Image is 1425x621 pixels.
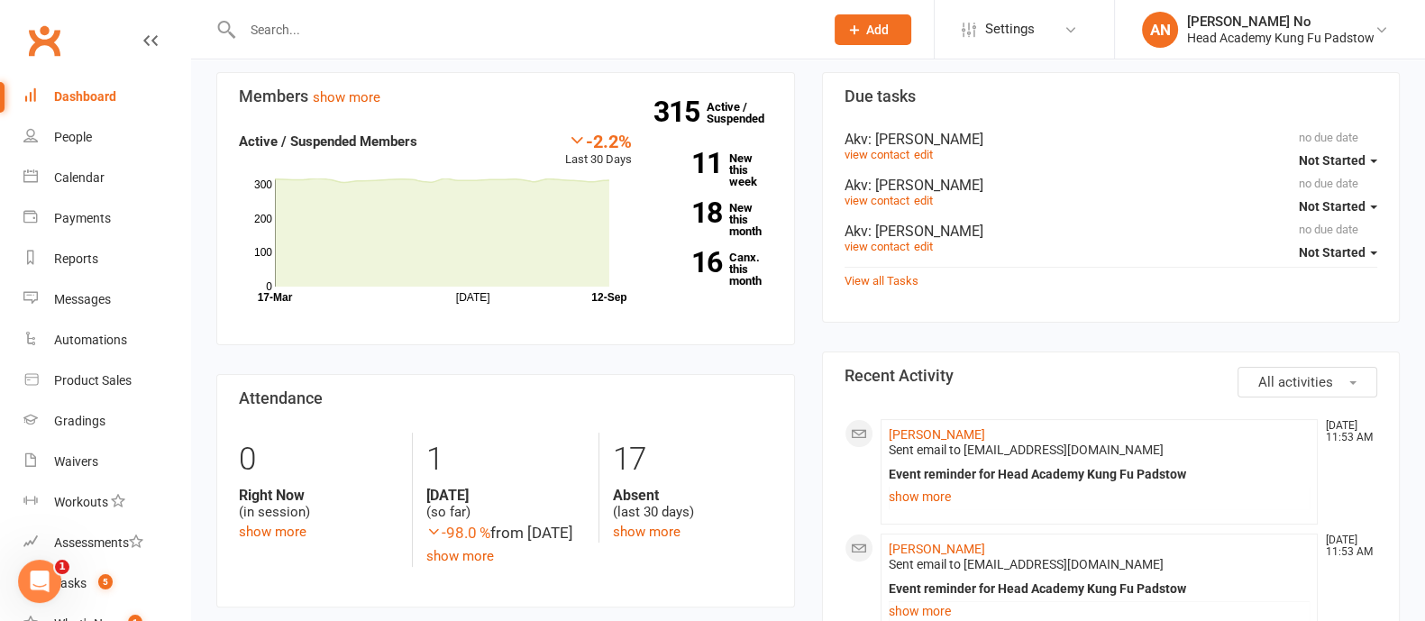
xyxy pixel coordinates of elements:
a: Tasks 5 [23,563,190,604]
a: Reports [23,239,190,279]
strong: 18 [659,199,722,226]
a: Calendar [23,158,190,198]
button: Not Started [1299,236,1377,269]
div: 0 [239,433,398,487]
a: show more [426,548,494,564]
div: Akv [845,223,1378,240]
strong: 315 [653,98,707,125]
div: Automations [54,333,127,347]
strong: Active / Suspended Members [239,133,417,150]
span: Not Started [1299,199,1366,214]
button: All activities [1238,367,1377,397]
time: [DATE] 11:53 AM [1317,420,1376,443]
div: 17 [613,433,772,487]
div: Product Sales [54,373,132,388]
div: Event reminder for Head Academy Kung Fu Padstow [889,467,1311,482]
a: 315Active / Suspended [707,87,786,138]
a: show more [613,524,681,540]
a: Payments [23,198,190,239]
a: Waivers [23,442,190,482]
h3: Attendance [239,389,772,407]
div: Messages [54,292,111,306]
strong: Absent [613,487,772,504]
div: (in session) [239,487,398,521]
a: Clubworx [22,18,67,63]
div: 1 [426,433,585,487]
a: show more [313,89,380,105]
a: [PERSON_NAME] [889,427,985,442]
a: edit [914,148,933,161]
span: Add [866,23,889,37]
a: 18New this month [659,202,772,237]
h3: Members [239,87,772,105]
div: Workouts [54,495,108,509]
div: Akv [845,177,1378,194]
a: view contact [845,148,909,161]
a: view contact [845,194,909,207]
strong: [DATE] [426,487,585,504]
span: Sent email to [EMAIL_ADDRESS][DOMAIN_NAME] [889,443,1164,457]
div: Head Academy Kung Fu Padstow [1187,30,1375,46]
span: Not Started [1299,153,1366,168]
div: Waivers [54,454,98,469]
div: Last 30 Days [565,131,632,169]
a: 11New this week [659,152,772,187]
a: edit [914,194,933,207]
div: Event reminder for Head Academy Kung Fu Padstow [889,581,1311,597]
span: : [PERSON_NAME] [868,131,983,148]
h3: Recent Activity [845,367,1378,385]
div: -2.2% [565,131,632,151]
button: Add [835,14,911,45]
div: Gradings [54,414,105,428]
span: All activities [1258,374,1333,390]
div: Reports [54,251,98,266]
time: [DATE] 11:53 AM [1317,534,1376,558]
div: (last 30 days) [613,487,772,521]
div: Dashboard [54,89,116,104]
strong: 11 [659,150,722,177]
div: Akv [845,131,1378,148]
a: Messages [23,279,190,320]
div: from [DATE] [426,521,585,545]
a: Dashboard [23,77,190,117]
a: Product Sales [23,361,190,401]
strong: 16 [659,249,722,276]
a: view contact [845,240,909,253]
span: 5 [98,574,113,589]
a: People [23,117,190,158]
span: Settings [985,9,1035,50]
span: Sent email to [EMAIL_ADDRESS][DOMAIN_NAME] [889,557,1164,571]
input: Search... [237,17,811,42]
span: 1 [55,560,69,574]
h3: Due tasks [845,87,1378,105]
a: edit [914,240,933,253]
div: People [54,130,92,144]
a: 16Canx. this month [659,251,772,287]
div: [PERSON_NAME] No [1187,14,1375,30]
a: Automations [23,320,190,361]
div: Tasks [54,576,87,590]
a: Gradings [23,401,190,442]
a: Assessments [23,523,190,563]
button: Not Started [1299,144,1377,177]
button: Not Started [1299,190,1377,223]
div: Calendar [54,170,105,185]
a: Workouts [23,482,190,523]
a: View all Tasks [845,274,918,288]
div: Payments [54,211,111,225]
a: show more [239,524,306,540]
iframe: Intercom live chat [18,560,61,603]
span: : [PERSON_NAME] [868,177,983,194]
span: -98.0 % [426,524,490,542]
a: [PERSON_NAME] [889,542,985,556]
span: Not Started [1299,245,1366,260]
div: Assessments [54,535,143,550]
div: (so far) [426,487,585,521]
a: show more [889,484,1311,509]
div: AN [1142,12,1178,48]
span: : [PERSON_NAME] [868,223,983,240]
strong: Right Now [239,487,398,504]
